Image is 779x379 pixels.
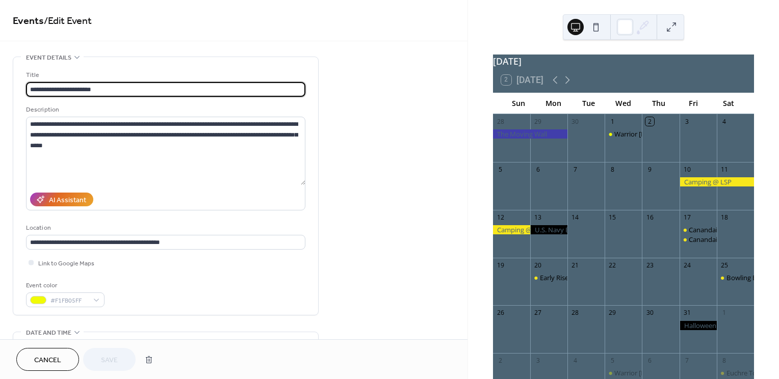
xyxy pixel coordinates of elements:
[534,309,542,317] div: 27
[683,261,691,269] div: 24
[608,309,617,317] div: 29
[49,195,86,206] div: AI Assistant
[571,165,580,174] div: 7
[608,117,617,126] div: 1
[571,117,580,126] div: 30
[534,213,542,222] div: 13
[496,261,505,269] div: 19
[645,309,654,317] div: 30
[720,213,729,222] div: 18
[720,357,729,365] div: 8
[645,357,654,365] div: 6
[717,368,754,377] div: Euchre Tournament
[26,104,303,115] div: Description
[720,309,729,317] div: 1
[493,55,754,68] div: [DATE]
[496,213,505,222] div: 12
[26,280,102,291] div: Event color
[496,165,505,174] div: 5
[530,273,567,282] div: Early Riser Breakfast Club
[606,93,641,114] div: Wed
[680,235,717,244] div: Canandaigua Lake Perch Fishing Charter
[720,165,729,174] div: 11
[720,117,729,126] div: 4
[493,225,530,234] div: Camping @ LSP
[534,357,542,365] div: 3
[38,258,94,269] span: Link to Google Maps
[571,309,580,317] div: 28
[50,295,88,306] span: #F1FB05FF
[30,193,93,206] button: AI Assistant
[645,117,654,126] div: 2
[605,368,642,377] div: Warrior Wednesday Dinner
[26,52,71,63] span: Event details
[680,321,717,330] div: Halloween
[720,261,729,269] div: 25
[540,273,617,282] div: Early Riser Breakfast Club
[13,11,44,31] a: Events
[571,357,580,365] div: 4
[608,357,617,365] div: 5
[26,328,71,338] span: Date and time
[676,93,711,114] div: Fri
[680,177,754,186] div: Camping @ LSP
[26,70,303,80] div: Title
[683,357,691,365] div: 7
[608,261,617,269] div: 22
[26,223,303,233] div: Location
[496,117,505,126] div: 28
[496,309,505,317] div: 26
[683,117,691,126] div: 3
[645,213,654,222] div: 16
[571,213,580,222] div: 14
[614,129,682,139] div: Warrior [DATE] Dinner
[641,93,676,114] div: Thu
[34,355,61,366] span: Cancel
[608,165,617,174] div: 8
[614,368,682,377] div: Warrior [DATE] Dinner
[645,261,654,269] div: 23
[496,357,505,365] div: 2
[493,129,567,139] div: The Moving Wall
[645,165,654,174] div: 9
[717,273,754,282] div: Bowling Brigade
[711,93,746,114] div: Sat
[44,11,92,31] span: / Edit Event
[501,93,536,114] div: Sun
[683,309,691,317] div: 31
[683,165,691,174] div: 10
[680,225,717,234] div: Canandaigua Lake Perch Fishing Charter
[683,213,691,222] div: 17
[571,261,580,269] div: 21
[16,348,79,371] button: Cancel
[530,225,567,234] div: U.S. Navy Birthday
[534,165,542,174] div: 6
[726,273,776,282] div: Bowling Brigade
[571,93,606,114] div: Tue
[536,93,571,114] div: Mon
[534,261,542,269] div: 20
[534,117,542,126] div: 29
[608,213,617,222] div: 15
[605,129,642,139] div: Warrior Wednesday Dinner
